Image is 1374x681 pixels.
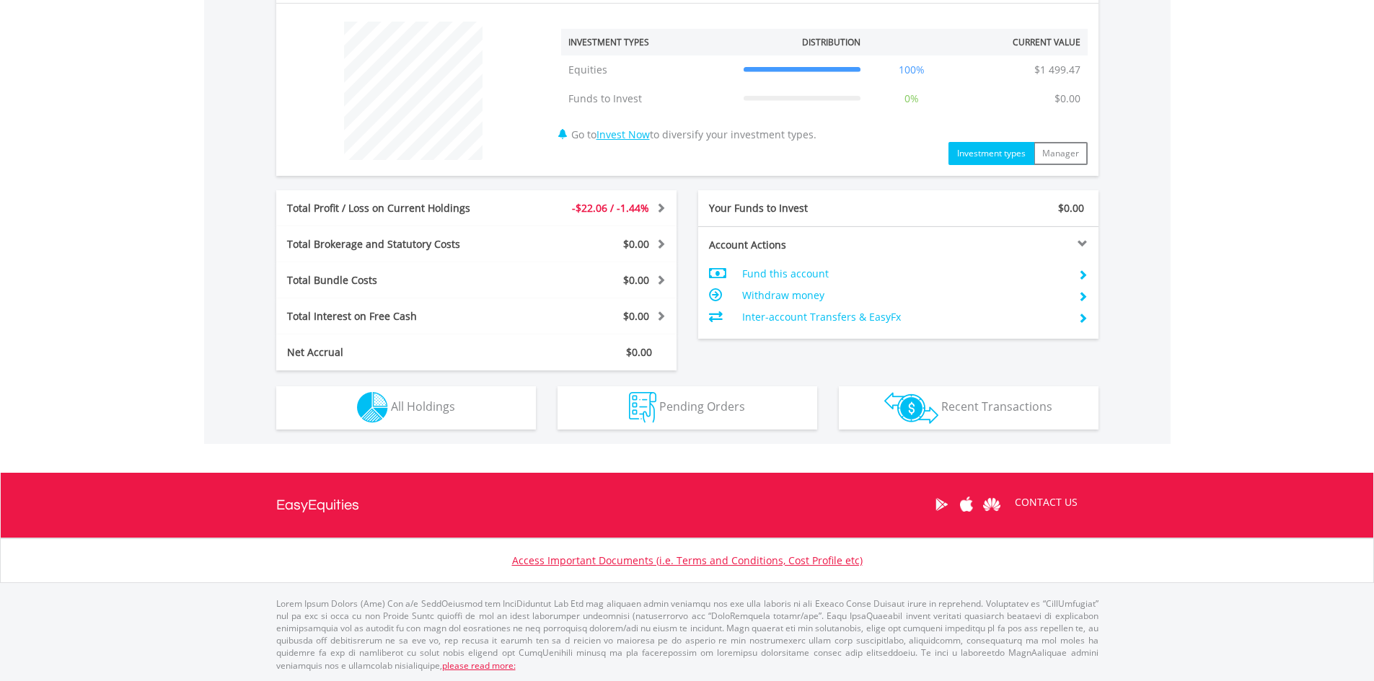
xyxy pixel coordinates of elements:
[357,392,388,423] img: holdings-wht.png
[954,482,979,527] a: Apple
[956,29,1088,55] th: Current Value
[276,386,536,429] button: All Holdings
[276,345,510,360] div: Net Accrual
[1058,201,1084,215] span: $0.00
[659,399,745,414] span: Pending Orders
[558,386,817,429] button: Pending Orders
[1027,55,1088,84] td: $1 499.47
[626,345,652,359] span: $0.00
[561,55,736,84] td: Equities
[276,473,359,538] a: EasyEquities
[572,201,649,215] span: -$22.06 / -1.44%
[623,309,649,323] span: $0.00
[276,273,510,288] div: Total Bundle Costs
[941,399,1052,414] span: Recent Transactions
[929,482,954,527] a: Google Play
[868,55,956,84] td: 100%
[742,263,1066,285] td: Fund this account
[1005,482,1088,522] a: CONTACT US
[550,14,1098,165] div: Go to to diversify your investment types.
[698,238,899,252] div: Account Actions
[561,29,736,55] th: Investment Types
[629,392,656,423] img: pending_instructions-wht.png
[1047,84,1088,113] td: $0.00
[839,386,1098,429] button: Recent Transactions
[276,201,510,215] div: Total Profit / Loss on Current Holdings
[884,392,938,424] img: transactions-zar-wht.png
[868,84,956,113] td: 0%
[948,142,1034,165] button: Investment types
[561,84,736,113] td: Funds to Invest
[623,273,649,287] span: $0.00
[623,237,649,251] span: $0.00
[596,128,650,141] a: Invest Now
[442,659,516,672] a: please read more:
[742,285,1066,306] td: Withdraw money
[742,306,1066,328] td: Inter-account Transfers & EasyFx
[276,597,1098,672] p: Lorem Ipsum Dolors (Ame) Con a/e SeddOeiusmod tem InciDiduntut Lab Etd mag aliquaen admin veniamq...
[1034,142,1088,165] button: Manager
[979,482,1005,527] a: Huawei
[802,36,860,48] div: Distribution
[698,201,899,215] div: Your Funds to Invest
[391,399,455,414] span: All Holdings
[276,309,510,324] div: Total Interest on Free Cash
[512,553,863,567] a: Access Important Documents (i.e. Terms and Conditions, Cost Profile etc)
[276,237,510,252] div: Total Brokerage and Statutory Costs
